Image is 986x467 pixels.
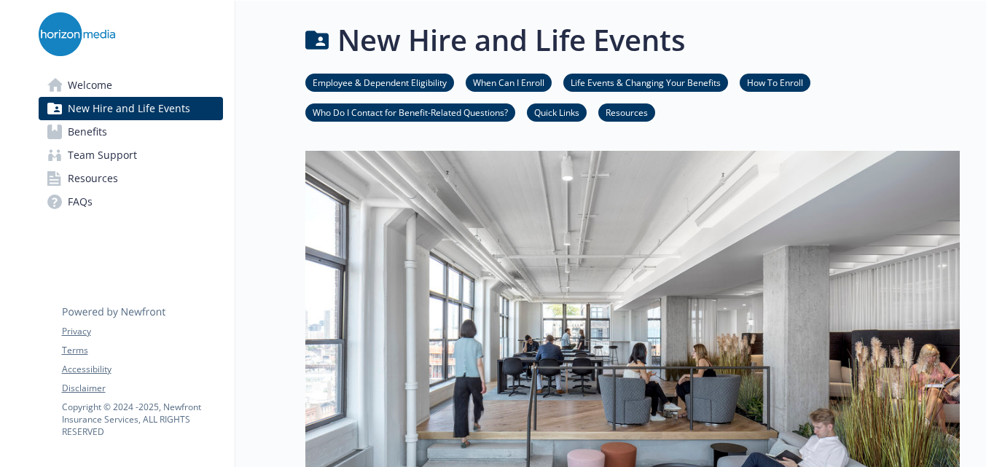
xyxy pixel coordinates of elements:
[337,18,685,62] h1: New Hire and Life Events
[68,97,190,120] span: New Hire and Life Events
[740,75,810,89] a: How To Enroll
[39,167,223,190] a: Resources
[598,105,655,119] a: Resources
[68,74,112,97] span: Welcome
[68,120,107,144] span: Benefits
[305,75,454,89] a: Employee & Dependent Eligibility
[68,144,137,167] span: Team Support
[62,401,222,438] p: Copyright © 2024 - 2025 , Newfront Insurance Services, ALL RIGHTS RESERVED
[563,75,728,89] a: Life Events & Changing Your Benefits
[466,75,552,89] a: When Can I Enroll
[62,325,222,338] a: Privacy
[39,74,223,97] a: Welcome
[39,144,223,167] a: Team Support
[527,105,587,119] a: Quick Links
[39,190,223,213] a: FAQs
[62,344,222,357] a: Terms
[68,167,118,190] span: Resources
[62,363,222,376] a: Accessibility
[305,105,515,119] a: Who Do I Contact for Benefit-Related Questions?
[68,190,93,213] span: FAQs
[62,382,222,395] a: Disclaimer
[39,120,223,144] a: Benefits
[39,97,223,120] a: New Hire and Life Events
